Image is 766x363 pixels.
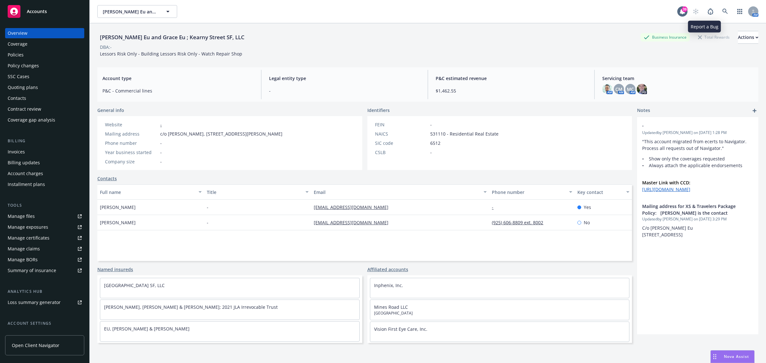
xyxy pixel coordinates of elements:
span: c/o [PERSON_NAME], [STREET_ADDRESS][PERSON_NAME] [160,130,282,137]
span: P&C - Commercial lines [102,87,253,94]
a: Installment plans [5,179,84,189]
span: Yes [584,204,591,211]
a: Billing updates [5,158,84,168]
a: Report a Bug [704,5,717,18]
div: Loss summary generator [8,297,61,307]
div: Key contact [577,189,622,196]
span: - [269,87,420,94]
a: Loss summary generator [5,297,84,307]
div: SSC Cases [8,71,29,82]
a: Vision First Eye Care, Inc. [374,326,427,332]
div: Invoices [8,147,25,157]
span: 6512 [430,140,440,146]
div: Phone number [492,189,565,196]
button: Full name [97,184,204,200]
div: Total Rewards [695,33,733,41]
div: Actions [738,31,758,43]
a: Contract review [5,104,84,114]
a: Manage BORs [5,255,84,265]
div: FEIN [375,121,428,128]
div: Phone number [105,140,158,146]
a: EU, [PERSON_NAME] & [PERSON_NAME] [104,326,190,332]
a: Account charges [5,168,84,179]
div: Website [105,121,158,128]
span: [GEOGRAPHIC_DATA] [374,310,626,316]
div: NAICS [375,130,428,137]
a: (925) 606-8809 ext. 8002 [492,219,548,226]
a: Manage files [5,211,84,221]
div: Manage claims [8,244,40,254]
div: Manage BORs [8,255,38,265]
div: Billing [5,138,84,144]
div: 39 [682,6,687,12]
a: [EMAIL_ADDRESS][DOMAIN_NAME] [314,204,394,210]
span: No [584,219,590,226]
span: - [430,121,432,128]
button: Title [204,184,311,200]
p: • Show only the coverages requested • Always attach the applicable endorsements [642,155,753,169]
div: Policies [8,50,24,60]
a: Quoting plans [5,82,84,93]
div: Quoting plans [8,82,38,93]
span: $1,462.55 [436,87,587,94]
a: Search [719,5,732,18]
strong: Master Link with CCD: [642,180,690,186]
span: Notes [637,107,650,115]
span: Nova Assist [724,354,749,359]
button: Actions [738,31,758,44]
span: Mailing address for XS & Travelers Package Policy: [PERSON_NAME] is the contact [642,203,737,216]
div: Summary of insurance [8,265,56,276]
a: [PERSON_NAME], [PERSON_NAME] & [PERSON_NAME]; 2021 JLA Irrevocable Trust [104,304,278,310]
button: [PERSON_NAME] Eu and Grace Eu ; Kearny Street SF, LLC [97,5,177,18]
span: CM [615,86,622,93]
div: Business Insurance [641,33,690,41]
button: Phone number [489,184,575,200]
p: "This account migrated from ecerts to Navigator. Process all requests out of Navigator." [642,138,753,152]
a: Coverage gap analysis [5,115,84,125]
span: - [642,122,737,129]
span: - [207,204,208,211]
div: [PERSON_NAME] Eu and Grace Eu ; Kearny Street SF, LLC [97,33,247,41]
a: Contacts [97,175,117,182]
span: - [207,219,208,226]
a: - [160,122,162,128]
a: Inphenix, Inc. [374,282,403,288]
span: 531110 - Residential Real Estate [430,130,499,137]
div: Tools [5,202,84,209]
a: Manage certificates [5,233,84,243]
a: [GEOGRAPHIC_DATA] SF, LLC [104,282,165,288]
div: Title [207,189,302,196]
span: Open Client Navigator [12,342,59,349]
div: Analytics hub [5,288,84,295]
span: - [160,149,162,156]
a: Affiliated accounts [367,266,408,273]
div: Account settings [5,320,84,327]
div: Policy changes [8,61,39,71]
a: Policies [5,50,84,60]
span: General info [97,107,124,114]
div: Billing updates [8,158,40,168]
a: Coverage [5,39,84,49]
a: [URL][DOMAIN_NAME] [642,186,690,192]
span: - [160,140,162,146]
div: Year business started [105,149,158,156]
div: -Updatedby [PERSON_NAME] on [DATE] 1:28 PM"This account migrated from ecerts to Navigator. Proces... [637,117,758,198]
span: - [430,149,432,156]
a: Summary of insurance [5,265,84,276]
a: Contacts [5,93,84,103]
div: Contacts [8,93,26,103]
a: Manage exposures [5,222,84,232]
img: photo [602,84,612,94]
span: P&C estimated revenue [436,75,587,82]
button: Nova Assist [710,350,755,363]
a: Policy changes [5,61,84,71]
button: Email [311,184,489,200]
a: Switch app [733,5,746,18]
a: Manage claims [5,244,84,254]
span: Identifiers [367,107,390,114]
div: SIC code [375,140,428,146]
div: Company size [105,158,158,165]
span: MC [627,86,634,93]
a: Service team [5,329,84,339]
